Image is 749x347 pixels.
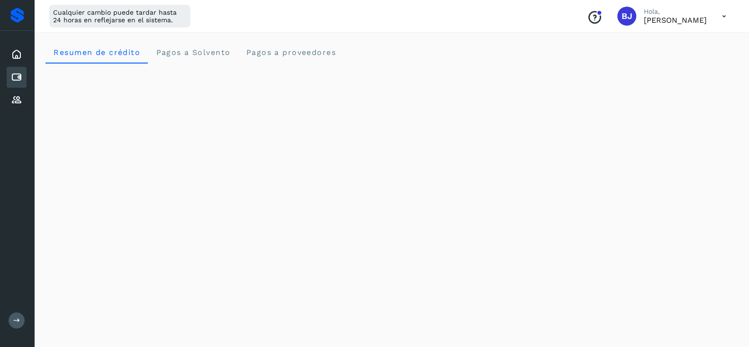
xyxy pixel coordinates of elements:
[49,5,190,27] div: Cualquier cambio puede tardar hasta 24 horas en reflejarse en el sistema.
[7,90,27,110] div: Proveedores
[245,48,336,57] span: Pagos a proveedores
[155,48,230,57] span: Pagos a Solvento
[7,44,27,65] div: Inicio
[644,8,707,16] p: Hola,
[53,48,140,57] span: Resumen de crédito
[644,16,707,25] p: Brayant Javier Rocha Martinez
[7,67,27,88] div: Cuentas por pagar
